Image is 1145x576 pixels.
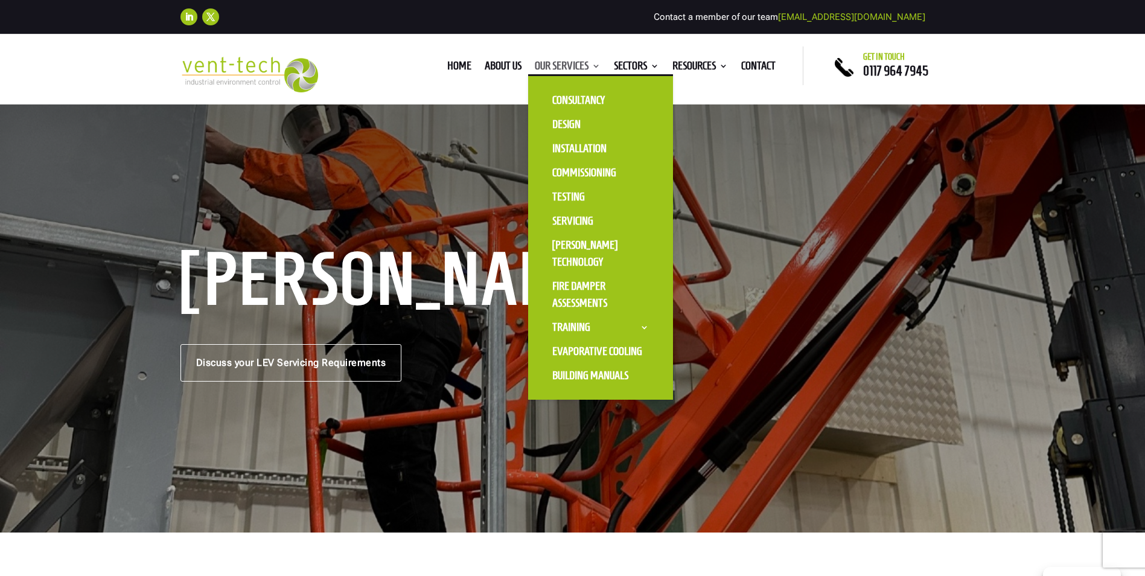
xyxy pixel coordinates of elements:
[778,11,925,22] a: [EMAIL_ADDRESS][DOMAIN_NAME]
[180,8,197,25] a: Follow on LinkedIn
[540,185,661,209] a: Testing
[540,274,661,315] a: Fire Damper Assessments
[180,344,402,382] a: Discuss your LEV Servicing Requirements
[540,161,661,185] a: Commissioning
[540,339,661,363] a: Evaporative Cooling
[654,11,925,22] span: Contact a member of our team
[180,57,319,92] img: 2023-09-27T08_35_16.549ZVENT-TECH---Clear-background
[540,112,661,136] a: Design
[741,62,776,75] a: Contact
[540,88,661,112] a: Consultancy
[672,62,728,75] a: Resources
[485,62,521,75] a: About us
[202,8,219,25] a: Follow on X
[863,52,905,62] span: Get in touch
[535,62,601,75] a: Our Services
[540,315,661,339] a: Training
[540,136,661,161] a: Installation
[540,363,661,388] a: Building Manuals
[540,233,661,274] a: [PERSON_NAME] Technology
[614,62,659,75] a: Sectors
[447,62,471,75] a: Home
[540,209,661,233] a: Servicing
[180,250,591,314] h1: [PERSON_NAME]
[863,63,928,78] a: 0117 964 7945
